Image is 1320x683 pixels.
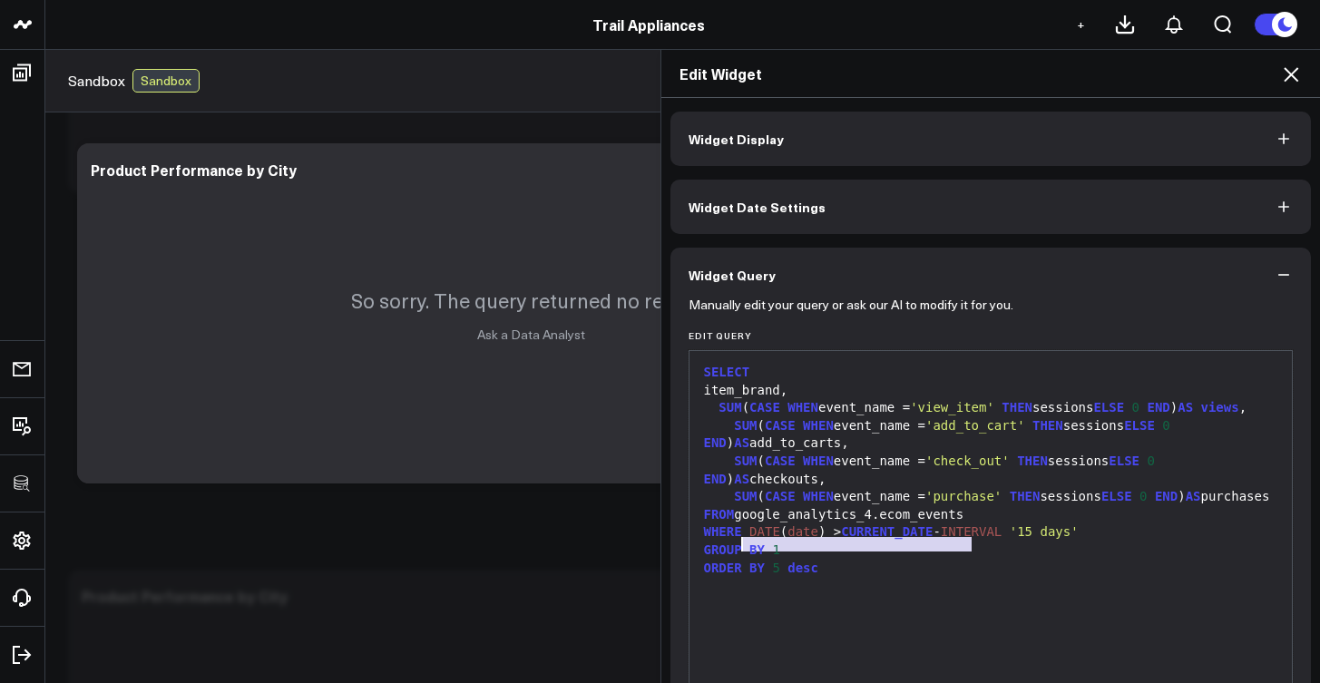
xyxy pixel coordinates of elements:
span: 1 [772,542,779,557]
span: 'view_item' [910,400,994,415]
span: date [787,524,818,539]
span: THEN [1032,418,1063,433]
span: views [1201,400,1239,415]
span: END [1147,400,1169,415]
span: BY [749,561,765,575]
span: ELSE [1101,489,1132,503]
span: AS [1186,489,1201,503]
div: ( event_name = sessions ) checkouts, [699,453,1284,488]
button: Widget Display [670,112,1312,166]
span: FROM [704,507,735,522]
span: DATE [749,524,780,539]
button: + [1070,14,1091,35]
span: WHEN [803,489,834,503]
h2: Edit Widget [680,63,1303,83]
span: '15 days' [1010,524,1079,539]
span: CASE [765,454,796,468]
div: ( event_name = sessions ) , [699,399,1284,417]
span: WHEN [803,454,834,468]
span: 0 [1162,418,1169,433]
span: + [1077,18,1085,31]
span: 0 [1139,489,1147,503]
span: ELSE [1093,400,1124,415]
span: WHEN [803,418,834,433]
span: ELSE [1124,418,1155,433]
span: THEN [1010,489,1041,503]
span: CASE [765,489,796,503]
span: Widget Query [689,268,776,282]
div: ( event_name = sessions ) purchases [699,488,1284,506]
label: Edit Query [689,330,1294,341]
span: SUM [734,418,757,433]
span: SUM [734,454,757,468]
button: Widget Date Settings [670,180,1312,234]
p: Manually edit your query or ask our AI to modify it for you. [689,298,1013,312]
span: SUM [719,400,741,415]
span: BY [749,542,765,557]
span: END [704,472,727,486]
div: google_analytics_4.ecom_events [699,506,1284,524]
span: 'purchase' [925,489,1002,503]
span: CASE [749,400,780,415]
span: ELSE [1109,454,1139,468]
span: SUM [734,489,757,503]
span: ORDER [704,561,742,575]
span: 'check_out' [925,454,1010,468]
span: 0 [1132,400,1139,415]
span: CURRENT_DATE [841,524,933,539]
span: SELECT [704,365,750,379]
span: AS [1178,400,1193,415]
span: Widget Display [689,132,784,146]
span: INTERVAL [941,524,1002,539]
span: CASE [765,418,796,433]
span: 'add_to_cart' [925,418,1025,433]
a: Trail Appliances [592,15,705,34]
span: AS [734,435,749,450]
span: AS [734,472,749,486]
span: desc [787,561,818,575]
span: THEN [1002,400,1032,415]
button: Widget Query [670,248,1312,302]
span: Widget Date Settings [689,200,826,214]
div: item_brand, [699,382,1284,400]
span: END [1155,489,1178,503]
span: WHEN [787,400,818,415]
span: END [704,435,727,450]
span: 0 [1147,454,1154,468]
div: ( ) > - [699,523,1284,542]
span: GROUP [704,542,742,557]
span: 5 [772,561,779,575]
span: THEN [1017,454,1048,468]
div: ( event_name = sessions ) add_to_carts, [699,417,1284,453]
span: WHERE [704,524,742,539]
